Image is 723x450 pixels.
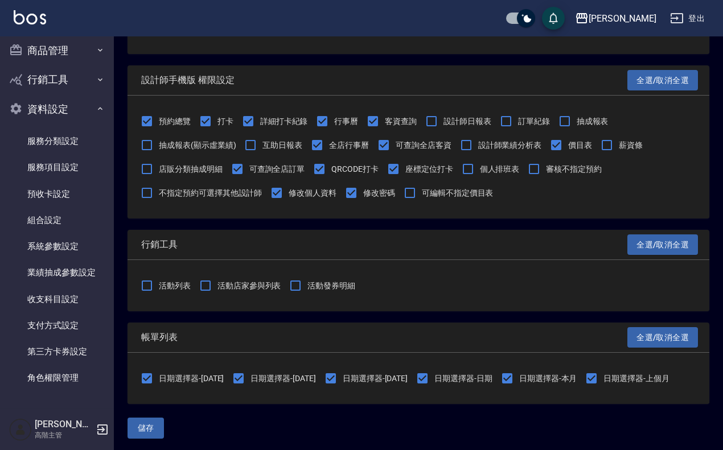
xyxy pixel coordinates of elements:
[542,7,565,30] button: save
[422,187,494,199] span: 可編輯不指定價目表
[217,280,281,292] span: 活動店家參與列表
[603,373,669,385] span: 日期選擇器-上個月
[5,65,109,94] button: 行銷工具
[443,115,491,127] span: 設計師日報表
[141,332,178,343] span: 帳單列表
[5,128,109,154] a: 服務分類設定
[577,115,609,127] span: 抽成報表
[329,139,369,151] span: 全店行事曆
[159,139,236,151] span: 抽成報表(顯示虛業績)
[570,7,661,30] button: [PERSON_NAME]
[568,139,592,151] span: 價目表
[480,163,520,175] span: 個人排班表
[159,373,224,385] span: 日期選擇器-[DATE]
[159,163,223,175] span: 店販分類抽成明細
[385,115,417,127] span: 客資查詢
[159,187,262,199] span: 不指定預約可選擇其他設計師
[307,280,355,292] span: 活動發券明細
[262,139,302,151] span: 互助日報表
[5,312,109,338] a: 支付方式設定
[5,207,109,233] a: 組合設定
[35,430,93,440] p: 高階主管
[9,418,32,441] img: Person
[405,163,453,175] span: 座標定位打卡
[627,234,698,255] button: 全選/取消全選
[518,115,550,127] span: 訂單紀錄
[5,365,109,391] a: 角色權限管理
[141,239,178,250] span: 行銷工具
[5,36,109,65] button: 商品管理
[5,154,109,180] a: 服務項目設定
[250,373,315,385] span: 日期選擇器-[DATE]
[35,419,93,430] h5: [PERSON_NAME]
[159,280,191,292] span: 活動列表
[546,163,602,175] span: 審核不指定預約
[128,418,164,439] button: 儲存
[519,373,577,385] span: 日期選擇器-本月
[666,8,709,29] button: 登出
[5,286,109,312] a: 收支科目設定
[627,70,698,91] button: 全選/取消全選
[478,139,542,151] span: 設計師業績分析表
[5,259,109,286] a: 業績抽成參數設定
[260,115,308,127] span: 詳細打卡紀錄
[249,163,305,175] span: 可查詢全店訂單
[5,233,109,259] a: 系統參數設定
[363,187,395,199] span: 修改密碼
[334,115,358,127] span: 行事曆
[343,373,408,385] span: 日期選擇器-[DATE]
[396,139,451,151] span: 可查詢全店客資
[5,181,109,207] a: 預收卡設定
[217,115,233,127] span: 打卡
[159,115,191,127] span: 預約總覽
[5,338,109,365] a: 第三方卡券設定
[14,10,46,24] img: Logo
[589,11,656,26] div: [PERSON_NAME]
[5,94,109,124] button: 資料設定
[434,373,492,385] span: 日期選擇器-日期
[627,327,698,348] button: 全選/取消全選
[141,75,234,86] span: 設計師手機版 權限設定
[331,163,379,175] span: QRCODE打卡
[619,139,643,151] span: 薪資條
[289,187,336,199] span: 修改個人資料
